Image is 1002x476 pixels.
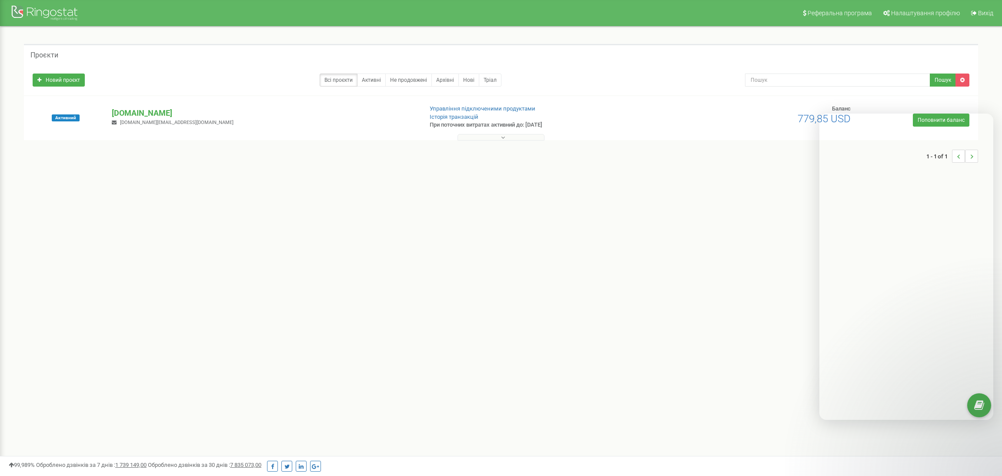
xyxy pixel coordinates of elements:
[891,10,960,17] span: Налаштування профілю
[978,10,993,17] span: Вихід
[30,51,58,59] h5: Проєкти
[148,462,261,468] span: Оброблено дзвінків за 30 днів :
[819,114,993,420] iframe: Intercom live chat
[120,120,234,125] span: [DOMAIN_NAME][EMAIL_ADDRESS][DOMAIN_NAME]
[52,114,80,121] span: Активний
[808,10,872,17] span: Реферальна програма
[430,114,478,120] a: Історія транзакцій
[745,74,930,87] input: Пошук
[320,74,357,87] a: Всі проєкти
[230,462,261,468] u: 7 835 073,00
[115,462,147,468] u: 1 739 149,00
[357,74,386,87] a: Активні
[832,105,851,112] span: Баланс
[798,113,851,125] span: 779,85 USD
[33,74,85,87] a: Новий проєкт
[431,74,459,87] a: Архівні
[36,462,147,468] span: Оброблено дзвінків за 7 днів :
[430,105,535,112] a: Управління підключеними продуктами
[9,462,35,468] span: 99,989%
[385,74,432,87] a: Не продовжені
[458,74,479,87] a: Нові
[930,74,956,87] button: Пошук
[972,427,993,448] iframe: Intercom live chat
[479,74,501,87] a: Тріал
[112,107,415,119] p: [DOMAIN_NAME]
[430,121,654,129] p: При поточних витратах активний до: [DATE]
